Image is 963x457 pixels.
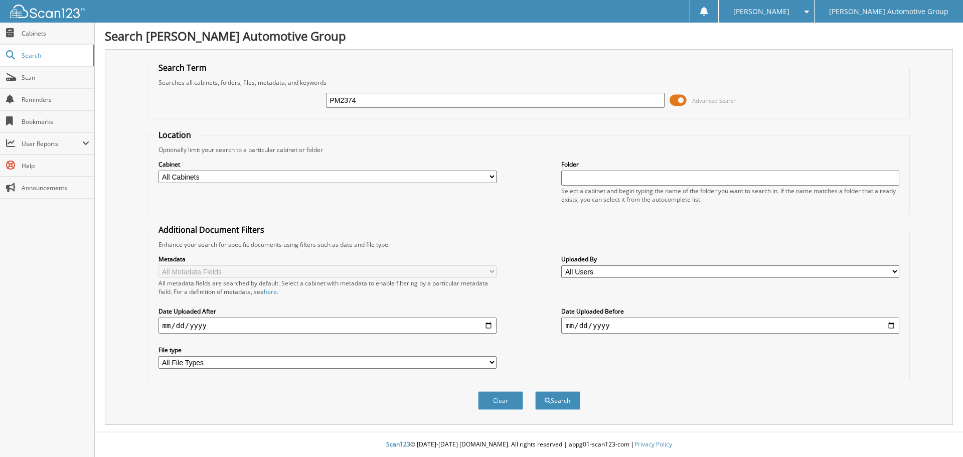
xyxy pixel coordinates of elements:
[22,73,89,82] span: Scan
[22,117,89,126] span: Bookmarks
[829,9,948,15] span: [PERSON_NAME] Automotive Group
[561,187,899,204] div: Select a cabinet and begin typing the name of the folder you want to search in. If the name match...
[158,318,497,334] input: start
[158,255,497,263] label: Metadata
[535,391,580,410] button: Search
[153,240,905,249] div: Enhance your search for specific documents using filters such as date and file type.
[153,62,212,73] legend: Search Term
[561,307,899,316] label: Date Uploaded Before
[158,279,497,296] div: All metadata fields are searched by default. Select a cabinet with metadata to enable filtering b...
[264,287,277,296] a: here
[733,9,789,15] span: [PERSON_NAME]
[105,28,953,44] h1: Search [PERSON_NAME] Automotive Group
[153,129,196,140] legend: Location
[561,318,899,334] input: end
[22,51,88,60] span: Search
[561,160,899,169] label: Folder
[153,145,905,154] div: Optionally limit your search to a particular cabinet or folder
[95,432,963,457] div: © [DATE]-[DATE] [DOMAIN_NAME]. All rights reserved | appg01-scan123-com |
[22,95,89,104] span: Reminders
[158,346,497,354] label: File type
[692,97,737,104] span: Advanced Search
[561,255,899,263] label: Uploaded By
[22,29,89,38] span: Cabinets
[10,5,85,18] img: scan123-logo-white.svg
[158,307,497,316] label: Date Uploaded After
[22,184,89,192] span: Announcements
[22,162,89,170] span: Help
[913,409,963,457] iframe: Chat Widget
[153,78,905,87] div: Searches all cabinets, folders, files, metadata, and keywords
[153,224,269,235] legend: Additional Document Filters
[22,139,82,148] span: User Reports
[386,440,410,448] span: Scan123
[478,391,523,410] button: Clear
[158,160,497,169] label: Cabinet
[634,440,672,448] a: Privacy Policy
